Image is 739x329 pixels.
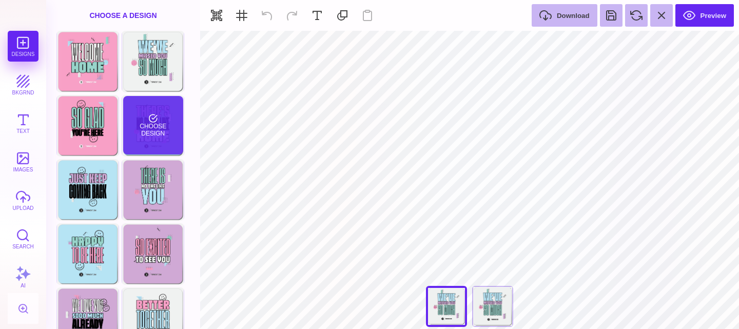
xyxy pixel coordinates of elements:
[8,146,38,177] button: images
[532,4,597,27] button: Download
[8,185,38,216] button: upload
[675,4,734,27] button: Preview
[8,223,38,254] button: Search
[8,69,38,100] button: bkgrnd
[8,262,38,293] button: AI
[8,108,38,139] button: Text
